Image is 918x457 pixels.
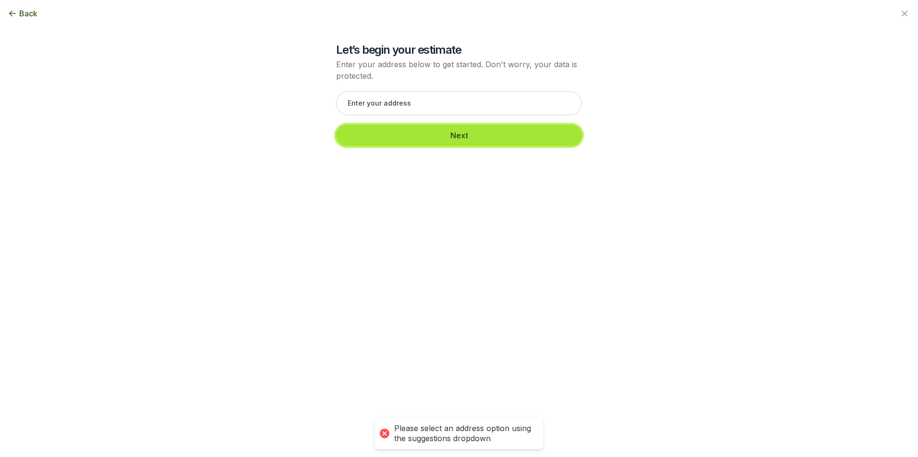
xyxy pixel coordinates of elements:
[336,59,582,82] p: Enter your address below to get started. Don't worry, your data is protected.
[394,423,533,444] div: Please select an address option using the suggestions dropdown
[336,42,582,58] h2: Let’s begin your estimate
[336,91,582,115] input: Enter your address
[19,8,37,19] span: Back
[336,125,582,146] button: Next
[8,8,37,19] button: Back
